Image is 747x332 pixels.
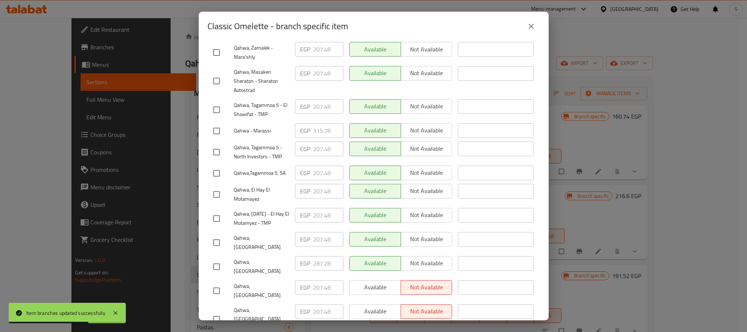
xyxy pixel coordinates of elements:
span: Qahwa, [GEOGRAPHIC_DATA] [234,233,289,252]
span: Qahwa, Tagammoa 5 - North Investors - TMP [234,143,289,161]
p: EGP [300,235,310,244]
span: Qahwa, [GEOGRAPHIC_DATA] [234,258,289,276]
p: EGP [300,307,310,316]
p: EGP [300,126,310,135]
span: Qahwa, El Hay El Motamayez [234,185,289,204]
input: Please enter price [313,99,343,114]
p: EGP [300,45,310,54]
input: Please enter price [313,280,343,295]
input: Please enter price [313,142,343,156]
input: Please enter price [313,232,343,247]
input: Please enter price [313,66,343,81]
span: Qahwa, Zamalek - Mara'shly [234,43,289,62]
button: close [522,18,540,35]
input: Please enter price [313,304,343,319]
input: Please enter price [313,184,343,198]
p: EGP [300,102,310,111]
span: Qahwa - Marassi [234,126,289,135]
div: Item branches updated successfully [26,309,105,317]
p: EGP [300,259,310,268]
input: Please enter price [313,208,343,223]
span: Qahwa, Masaken Sheraton - Sheraton Autostrad [234,67,289,95]
input: Please enter price [313,42,343,57]
input: Please enter price [313,123,343,138]
p: EGP [300,69,310,78]
span: Qahwa, Tagammoa 5 - El Showifat - TMP [234,101,289,119]
input: Please enter price [313,166,343,180]
span: Qahwa, [GEOGRAPHIC_DATA] [234,282,289,300]
p: EGP [300,187,310,196]
h2: Classic Omelette - branch specific item [207,20,348,32]
input: Please enter price [313,256,343,271]
span: Qahwa, [DATE] - El Hay El Motamyez - TMP [234,209,289,228]
p: EGP [300,211,310,220]
p: EGP [300,169,310,177]
span: Qahwa,Tagammoa 5, 5A [234,169,289,178]
p: EGP [300,144,310,153]
p: EGP [300,283,310,292]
